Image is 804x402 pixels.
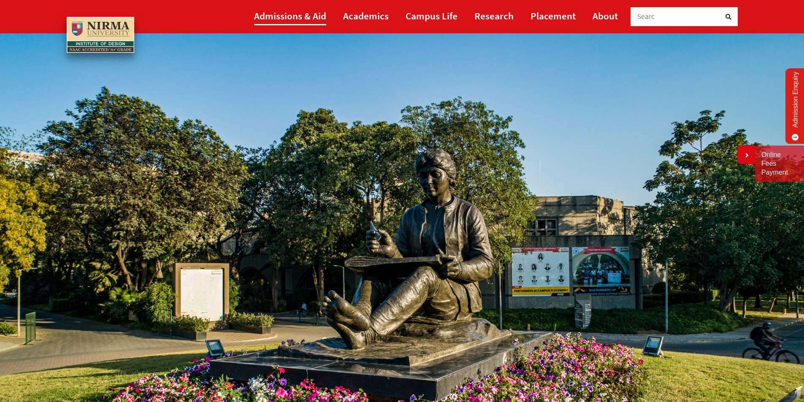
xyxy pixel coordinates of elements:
[531,6,576,25] a: Placement
[254,6,326,25] a: Admissions & Aid
[593,6,618,25] a: About
[474,6,514,25] a: Research
[343,6,389,25] a: Academics
[406,6,457,25] a: Campus Life
[761,151,798,177] a: Online Fees Payment
[637,12,655,21] span: Searc
[67,17,134,53] img: main_logo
